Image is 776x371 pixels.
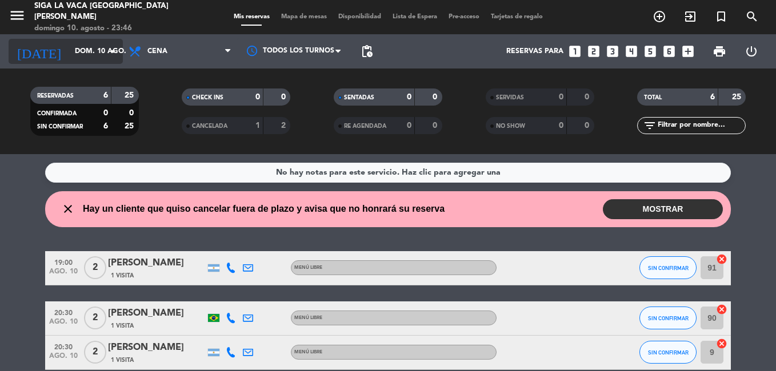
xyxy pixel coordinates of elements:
[360,45,374,58] span: pending_actions
[34,23,186,34] div: domingo 10. agosto - 23:46
[275,14,333,20] span: Mapa de mesas
[657,119,745,132] input: Filtrar por nombre...
[559,93,563,101] strong: 0
[111,356,134,365] span: 1 Visita
[639,341,697,364] button: SIN CONFIRMAR
[653,10,666,23] i: add_circle_outline
[147,47,167,55] span: Cena
[281,93,288,101] strong: 0
[716,338,727,349] i: cancel
[111,321,134,330] span: 1 Visita
[567,44,582,59] i: looks_one
[333,14,387,20] span: Disponibilidad
[344,123,386,129] span: RE AGENDADA
[61,202,75,216] i: close
[732,93,743,101] strong: 25
[716,253,727,265] i: cancel
[9,7,26,24] i: menu
[228,14,275,20] span: Mis reservas
[49,268,78,281] span: ago. 10
[49,318,78,331] span: ago. 10
[49,305,78,318] span: 20:30
[129,109,136,117] strong: 0
[255,122,260,130] strong: 1
[624,44,639,59] i: looks_4
[125,122,136,130] strong: 25
[485,14,549,20] span: Tarjetas de regalo
[639,307,697,329] button: SIN CONFIRMAR
[9,7,26,28] button: menu
[496,123,525,129] span: NO SHOW
[106,45,120,58] i: arrow_drop_down
[192,95,223,100] span: CHECK INS
[111,271,134,280] span: 1 Visita
[710,93,715,101] strong: 6
[37,111,77,116] span: CONFIRMADA
[745,45,758,58] i: power_settings_new
[103,122,108,130] strong: 6
[294,316,322,320] span: Menú libre
[83,201,445,216] span: Hay un cliente que quiso cancelar fuera de plazo y avisa que no honrará su reserva
[745,10,759,23] i: search
[276,166,501,179] div: No hay notas para este servicio. Haz clic para agregar una
[644,95,662,100] span: TOTAL
[84,307,106,329] span: 2
[407,93,411,101] strong: 0
[603,199,723,219] button: MOSTRAR
[559,122,563,130] strong: 0
[344,95,374,100] span: SENTADAS
[108,256,205,271] div: [PERSON_NAME]
[443,14,485,20] span: Pre-acceso
[37,93,74,99] span: RESERVADAS
[103,109,108,117] strong: 0
[37,124,83,130] span: SIN CONFIRMAR
[713,45,726,58] span: print
[662,44,677,59] i: looks_6
[387,14,443,20] span: Lista de Espera
[643,44,658,59] i: looks_5
[49,255,78,268] span: 19:00
[716,304,727,315] i: cancel
[681,44,695,59] i: add_box
[192,123,227,129] span: CANCELADA
[605,44,620,59] i: looks_3
[648,315,689,321] span: SIN CONFIRMAR
[586,44,601,59] i: looks_two
[49,352,78,365] span: ago. 10
[84,341,106,364] span: 2
[585,93,591,101] strong: 0
[433,122,439,130] strong: 0
[49,340,78,353] span: 20:30
[683,10,697,23] i: exit_to_app
[714,10,728,23] i: turned_in_not
[103,91,108,99] strong: 6
[294,265,322,270] span: Menú libre
[735,34,767,68] div: LOG OUT
[585,122,591,130] strong: 0
[496,95,524,100] span: SERVIDAS
[108,340,205,355] div: [PERSON_NAME]
[639,256,697,279] button: SIN CONFIRMAR
[255,93,260,101] strong: 0
[108,306,205,321] div: [PERSON_NAME]
[506,47,563,55] span: Reservas para
[294,350,322,354] span: Menú libre
[648,349,689,356] span: SIN CONFIRMAR
[433,93,439,101] strong: 0
[648,265,689,271] span: SIN CONFIRMAR
[9,39,69,64] i: [DATE]
[84,256,106,279] span: 2
[643,119,657,132] i: filter_list
[281,122,288,130] strong: 2
[407,122,411,130] strong: 0
[125,91,136,99] strong: 25
[34,1,186,23] div: Siga la vaca [GEOGRAPHIC_DATA][PERSON_NAME]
